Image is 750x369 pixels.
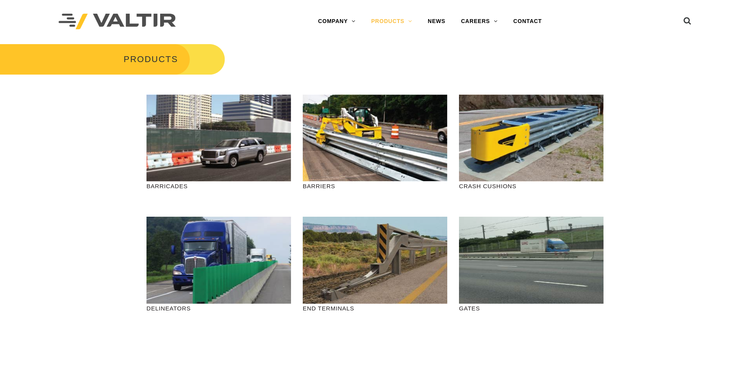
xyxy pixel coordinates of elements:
[310,14,363,29] a: COMPANY
[146,182,291,191] p: BARRICADES
[453,14,505,29] a: CAREERS
[420,14,453,29] a: NEWS
[459,182,604,191] p: CRASH CUSHIONS
[363,14,420,29] a: PRODUCTS
[146,304,291,313] p: DELINEATORS
[505,14,550,29] a: CONTACT
[303,304,447,313] p: END TERMINALS
[59,14,176,30] img: Valtir
[303,182,447,191] p: BARRIERS
[459,304,604,313] p: GATES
